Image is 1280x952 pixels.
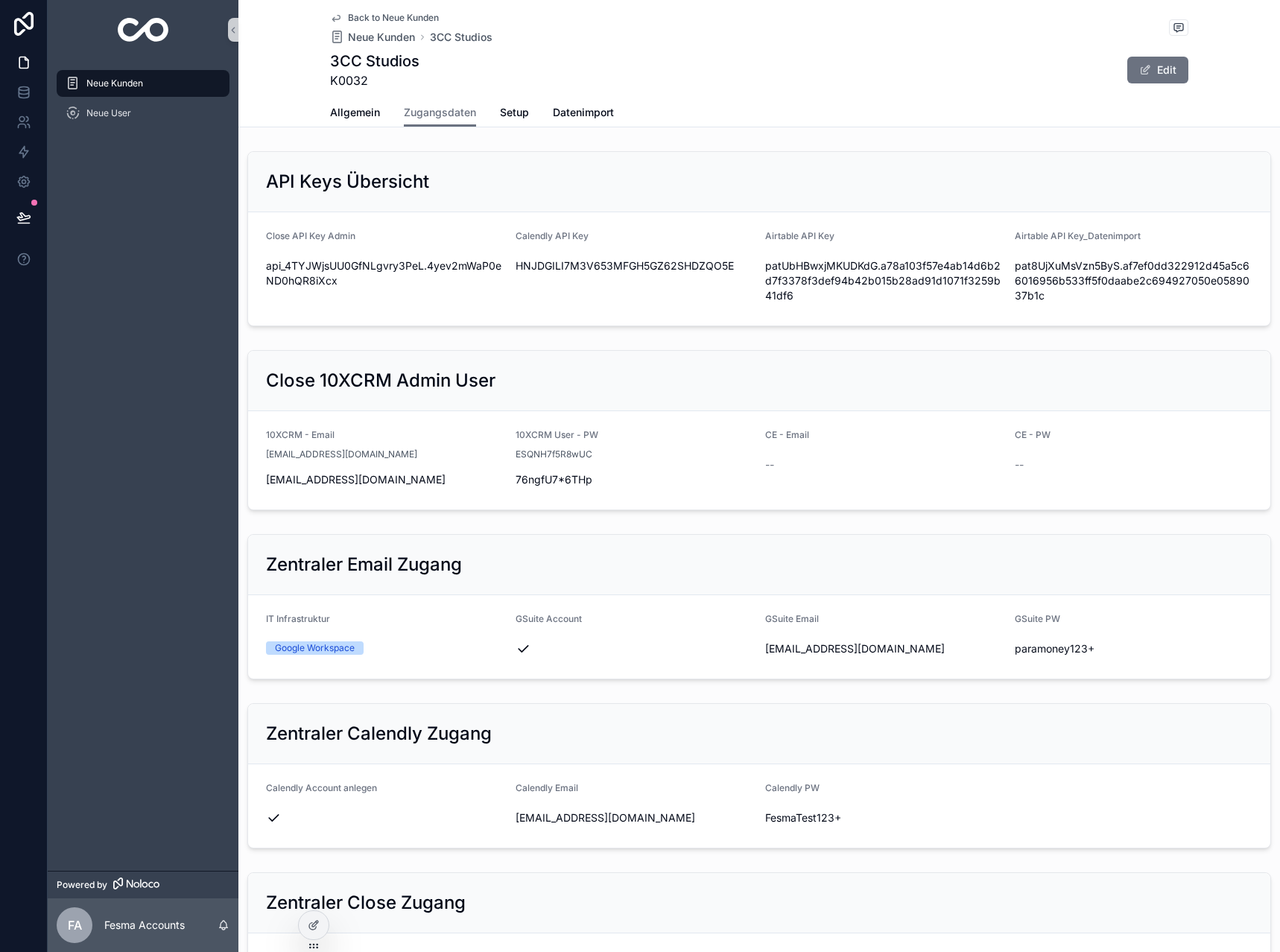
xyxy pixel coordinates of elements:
[765,429,809,440] span: CE - Email
[553,99,614,129] a: Datenimport
[330,30,415,45] a: Neue Kunden
[765,641,1003,656] span: [EMAIL_ADDRESS][DOMAIN_NAME]
[48,60,238,146] div: scrollable content
[266,230,355,241] span: Close API Key Admin
[275,641,355,655] div: Google Workspace
[765,457,774,472] span: --
[516,258,753,273] span: HNJDGILI7M3V653MFGH5GZ62SHDZQO5E
[266,170,429,194] h2: API Keys Übersicht
[553,105,614,120] span: Datenimport
[500,99,529,129] a: Setup
[1127,57,1188,83] button: Edit
[330,72,419,89] span: K0032
[104,918,185,933] p: Fesma Accounts
[765,782,820,793] span: Calendly PW
[266,472,504,487] span: [EMAIL_ADDRESS][DOMAIN_NAME]
[348,30,415,45] span: Neue Kunden
[348,12,439,24] span: Back to Neue Kunden
[1015,613,1060,624] span: GSuite PW
[57,70,229,97] a: Neue Kunden
[330,99,380,129] a: Allgemein
[765,810,1003,825] span: FesmaTest123+
[330,51,419,72] h1: 3CC Studios
[516,448,592,460] span: ESQNH7f5R8wUC
[1015,258,1252,303] span: pat8UjXuMsVzn5ByS.af7ef0dd322912d45a5c66016956b533ff5f0daabe2c694927050e0589037b1c
[86,77,143,89] span: Neue Kunden
[516,230,589,241] span: Calendly API Key
[266,891,466,915] h2: Zentraler Close Zugang
[266,448,417,460] span: [EMAIL_ADDRESS][DOMAIN_NAME]
[266,613,330,624] span: IT Infrastruktur
[68,916,82,934] span: FA
[266,258,504,288] span: api_4TYJWjsUU0GfNLgvry3PeL.4yev2mWaP0eND0hQR8iXcx
[765,230,834,241] span: Airtable API Key
[500,105,529,120] span: Setup
[266,429,335,440] span: 10XCRM - Email
[118,18,169,42] img: App logo
[57,879,107,891] span: Powered by
[404,105,476,120] span: Zugangsdaten
[1015,429,1051,440] span: CE - PW
[48,871,238,898] a: Powered by
[86,107,131,119] span: Neue User
[516,472,753,487] span: 76ngfU7*6THp
[266,782,377,793] span: Calendly Account anlegen
[430,30,492,45] a: 3CC Studios
[516,782,578,793] span: Calendly Email
[516,810,753,825] span: [EMAIL_ADDRESS][DOMAIN_NAME]
[404,99,476,127] a: Zugangsdaten
[516,429,598,440] span: 10XCRM User - PW
[266,553,462,577] h2: Zentraler Email Zugang
[765,613,819,624] span: GSuite Email
[57,100,229,127] a: Neue User
[1015,230,1141,241] span: Airtable API Key_Datenimport
[266,722,492,746] h2: Zentraler Calendly Zugang
[516,613,582,624] span: GSuite Account
[330,105,380,120] span: Allgemein
[1015,457,1024,472] span: --
[330,12,439,24] a: Back to Neue Kunden
[1015,641,1252,656] span: paramoney123+
[765,258,1003,303] span: patUbHBwxjMKUDKdG.a78a103f57e4ab14d6b2d7f3378f3def94b42b015b28ad91d1071f3259b41df6
[266,369,495,393] h2: Close 10XCRM Admin User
